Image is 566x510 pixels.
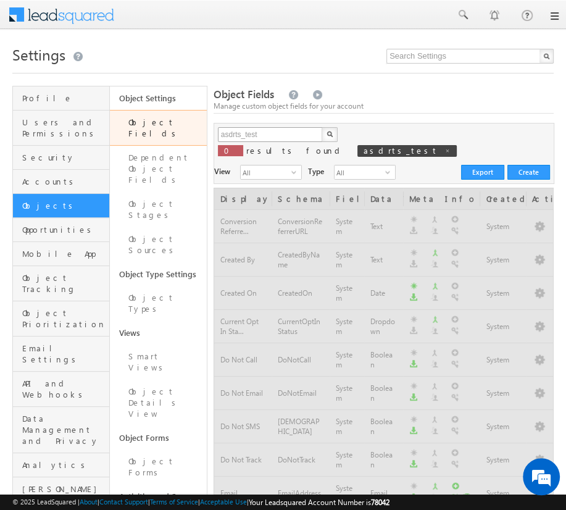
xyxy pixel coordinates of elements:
[110,321,207,345] a: Views
[110,286,207,321] a: Object Types
[335,165,385,179] span: All
[241,165,291,179] span: All
[22,483,106,495] span: [PERSON_NAME]
[13,477,109,501] a: [PERSON_NAME]
[507,165,550,180] button: Create
[214,87,274,101] span: Object Fields
[110,485,207,508] a: Activities and Scores
[22,117,106,139] span: Users and Permissions
[13,242,109,266] a: Mobile App
[386,49,554,64] input: Search Settings
[291,169,301,176] span: select
[13,301,109,337] a: Object Prioritization
[13,407,109,453] a: Data Management and Privacy
[214,101,554,112] div: Manage custom object fields for your account
[22,378,106,400] span: API and Webhooks
[327,131,333,137] img: Search
[22,307,106,330] span: Object Prioritization
[371,498,389,507] span: 78042
[22,200,106,211] span: Objects
[110,110,207,146] a: Object Fields
[80,498,98,506] a: About
[249,498,389,507] span: Your Leadsquared Account Number is
[13,111,109,146] a: Users and Permissions
[461,165,504,180] button: Export
[110,426,207,449] a: Object Forms
[110,380,207,426] a: Object Details View
[214,165,230,177] div: View
[13,194,109,218] a: Objects
[13,372,109,407] a: API and Webhooks
[99,498,148,506] a: Contact Support
[110,146,207,192] a: Dependent Object Fields
[246,145,344,156] span: results found
[22,224,106,235] span: Opportunities
[308,165,324,177] div: Type
[200,498,247,506] a: Acceptable Use
[224,145,237,156] span: 0
[22,272,106,295] span: Object Tracking
[13,337,109,372] a: Email Settings
[13,170,109,194] a: Accounts
[13,86,109,111] a: Profile
[22,459,106,470] span: Analytics
[13,218,109,242] a: Opportunities
[12,44,65,64] span: Settings
[22,413,106,446] span: Data Management and Privacy
[364,145,438,156] span: asdrts_test
[22,152,106,163] span: Security
[22,93,106,104] span: Profile
[110,192,207,227] a: Object Stages
[150,498,198,506] a: Terms of Service
[110,345,207,380] a: Smart Views
[13,453,109,477] a: Analytics
[110,227,207,262] a: Object Sources
[22,248,106,259] span: Mobile App
[110,449,207,485] a: Object Forms
[13,266,109,301] a: Object Tracking
[385,169,395,176] span: select
[22,343,106,365] span: Email Settings
[22,176,106,187] span: Accounts
[110,86,207,110] a: Object Settings
[110,262,207,286] a: Object Type Settings
[12,496,389,508] span: © 2025 LeadSquared | | | | |
[13,146,109,170] a: Security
